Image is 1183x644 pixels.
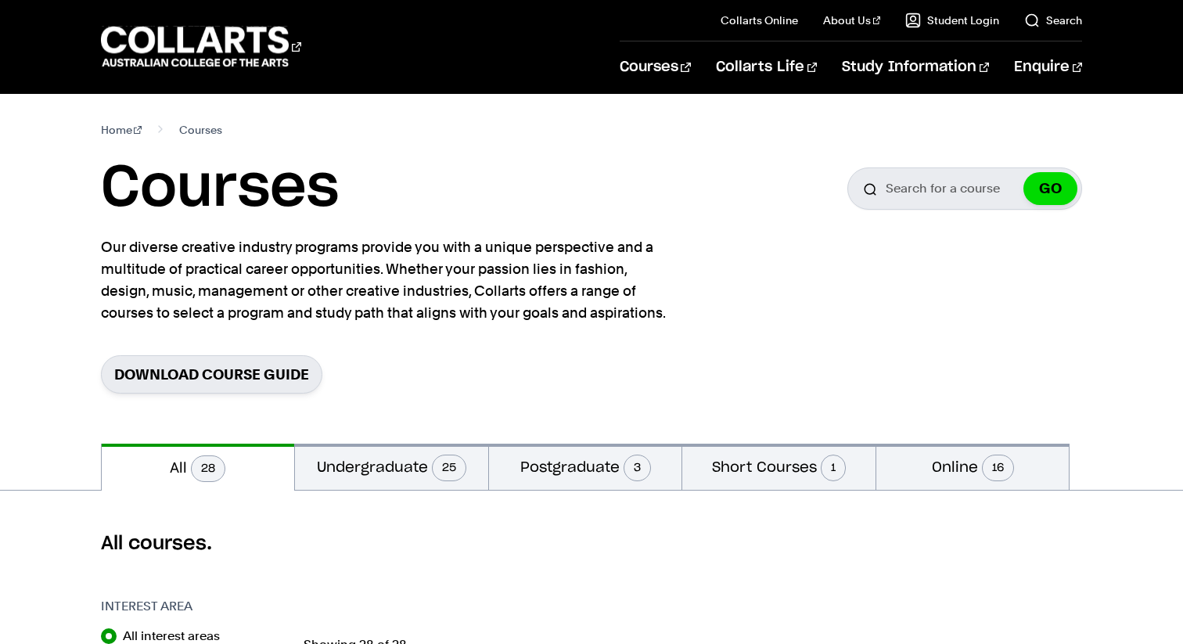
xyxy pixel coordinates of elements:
[101,119,142,141] a: Home
[101,597,288,616] h3: Interest Area
[823,13,881,28] a: About Us
[101,236,672,324] p: Our diverse creative industry programs provide you with a unique perspective and a multitude of p...
[295,444,488,490] button: Undergraduate25
[191,455,225,482] span: 28
[847,167,1082,210] input: Search for a course
[1023,172,1077,205] button: GO
[821,455,846,481] span: 1
[716,41,817,93] a: Collarts Life
[101,355,322,394] a: Download Course Guide
[489,444,682,490] button: Postgraduate3
[721,13,798,28] a: Collarts Online
[101,153,339,224] h1: Courses
[1014,41,1082,93] a: Enquire
[905,13,999,28] a: Student Login
[842,41,989,93] a: Study Information
[682,444,876,490] button: Short Courses1
[101,531,1083,556] h2: All courses.
[1024,13,1082,28] a: Search
[620,41,691,93] a: Courses
[624,455,651,481] span: 3
[432,455,466,481] span: 25
[982,455,1014,481] span: 16
[102,444,295,491] button: All28
[179,119,222,141] span: Courses
[876,444,1070,490] button: Online16
[101,24,301,69] div: Go to homepage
